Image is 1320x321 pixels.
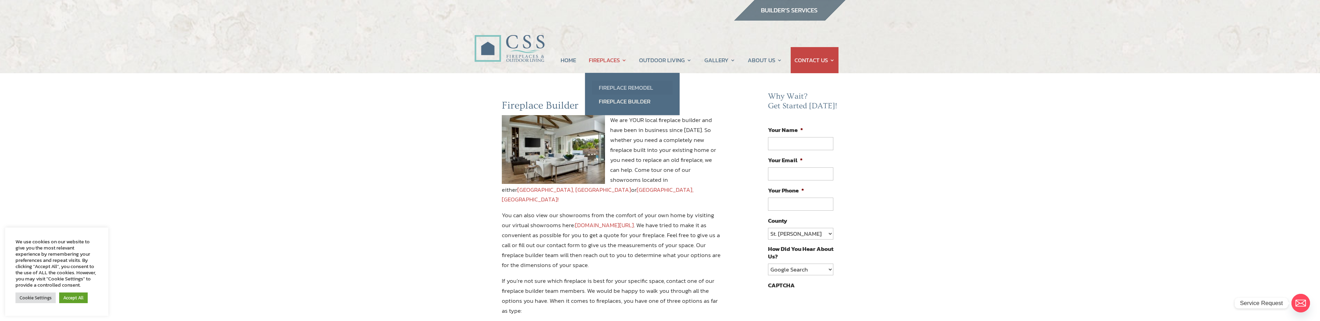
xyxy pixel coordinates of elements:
a: Fireplace Remodel [592,81,673,95]
a: [DOMAIN_NAME][URL] [575,221,634,230]
a: HOME [561,47,576,73]
a: Accept All [59,292,88,303]
iframe: reCAPTCHA [768,292,873,319]
img: CSS Fireplaces & Outdoor Living (Formerly Construction Solutions & Supply)- Jacksonville Ormond B... [474,16,544,66]
h2: Fireplace Builder [502,99,723,115]
a: Fireplace Builder [592,95,673,108]
p: We are YOUR local fireplace builder and have been in business since [DATE]. So whether you need a... [502,115,723,210]
a: Cookie Settings [15,292,56,303]
a: OUTDOOR LIVING [639,47,692,73]
label: Your Name [768,126,803,134]
a: [GEOGRAPHIC_DATA], [GEOGRAPHIC_DATA] [517,185,631,194]
label: How Did You Hear About Us? [768,245,833,260]
label: CAPTCHA [768,281,795,289]
h2: Why Wait? Get Started [DATE]! [768,92,839,114]
a: FIREPLACES [589,47,627,73]
label: County [768,217,787,224]
img: fireplace builder jacksonville fl and ormond beach fl [502,115,605,184]
a: builder services construction supply [734,14,846,23]
a: GALLERY [704,47,735,73]
a: ABOUT US [748,47,782,73]
div: We use cookies on our website to give you the most relevant experience by remembering your prefer... [15,239,98,288]
label: Your Email [768,156,803,164]
p: You can also view our showrooms from the comfort of your own home by visiting our virtual showroo... [502,210,723,276]
a: Email [1291,294,1310,312]
a: CONTACT US [794,47,835,73]
label: Your Phone [768,187,804,194]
